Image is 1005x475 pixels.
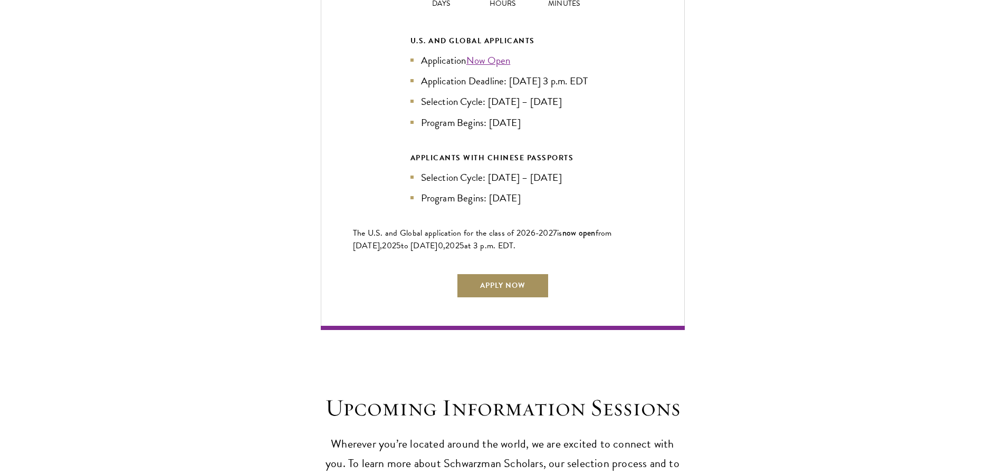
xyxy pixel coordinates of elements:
[531,227,535,239] span: 6
[353,227,531,239] span: The U.S. and Global application for the class of 202
[410,151,595,164] div: APPLICANTS WITH CHINESE PASSPORTS
[353,227,612,252] span: from [DATE],
[410,34,595,47] div: U.S. and Global Applicants
[410,170,595,185] li: Selection Cycle: [DATE] – [DATE]
[438,239,443,252] span: 0
[466,53,511,68] a: Now Open
[401,239,437,252] span: to [DATE]
[535,227,553,239] span: -202
[464,239,516,252] span: at 3 p.m. EDT.
[410,115,595,130] li: Program Begins: [DATE]
[460,239,464,252] span: 5
[321,393,685,423] h2: Upcoming Information Sessions
[410,53,595,68] li: Application
[557,227,562,239] span: is
[410,73,595,89] li: Application Deadline: [DATE] 3 p.m. EDT
[445,239,460,252] span: 202
[562,227,596,239] span: now open
[553,227,557,239] span: 7
[396,239,401,252] span: 5
[382,239,396,252] span: 202
[456,273,549,298] a: Apply Now
[410,190,595,206] li: Program Begins: [DATE]
[410,94,595,109] li: Selection Cycle: [DATE] – [DATE]
[443,239,445,252] span: ,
